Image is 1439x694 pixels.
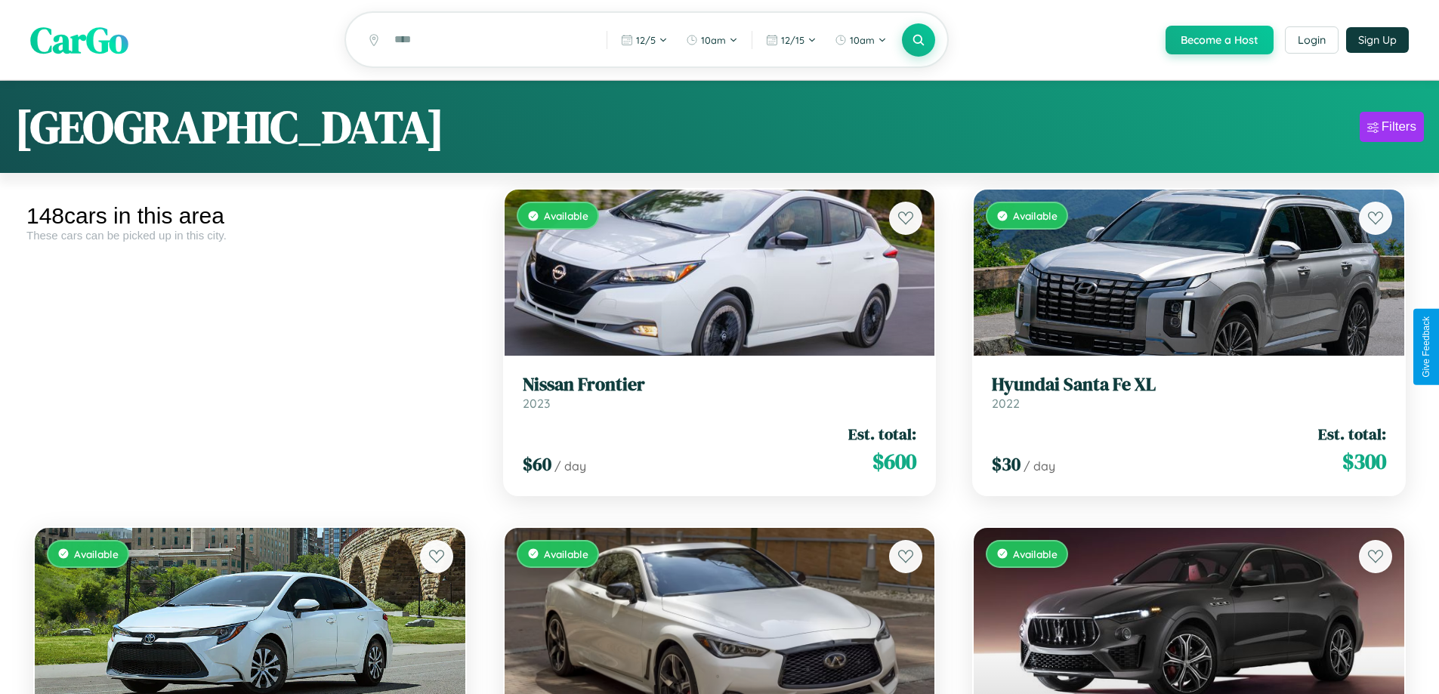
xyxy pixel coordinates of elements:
[613,28,675,52] button: 12/5
[523,374,917,396] h3: Nissan Frontier
[678,28,746,52] button: 10am
[1382,119,1416,134] div: Filters
[1360,112,1424,142] button: Filters
[1013,209,1058,222] span: Available
[701,34,726,46] span: 10am
[26,203,474,229] div: 148 cars in this area
[1342,446,1386,477] span: $ 300
[15,96,444,158] h1: [GEOGRAPHIC_DATA]
[523,452,551,477] span: $ 60
[992,396,1020,411] span: 2022
[850,34,875,46] span: 10am
[758,28,824,52] button: 12/15
[827,28,894,52] button: 10am
[848,423,916,445] span: Est. total:
[544,209,588,222] span: Available
[30,15,128,65] span: CarGo
[636,34,656,46] span: 12 / 5
[74,547,119,560] span: Available
[872,446,916,477] span: $ 600
[1166,26,1274,54] button: Become a Host
[523,374,917,411] a: Nissan Frontier2023
[26,229,474,242] div: These cars can be picked up in this city.
[554,458,586,473] span: / day
[781,34,804,46] span: 12 / 15
[992,452,1021,477] span: $ 30
[1421,316,1431,378] div: Give Feedback
[523,396,550,411] span: 2023
[1318,423,1386,445] span: Est. total:
[992,374,1386,396] h3: Hyundai Santa Fe XL
[992,374,1386,411] a: Hyundai Santa Fe XL2022
[1285,26,1339,54] button: Login
[1024,458,1055,473] span: / day
[544,547,588,560] span: Available
[1013,547,1058,560] span: Available
[1346,27,1409,53] button: Sign Up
